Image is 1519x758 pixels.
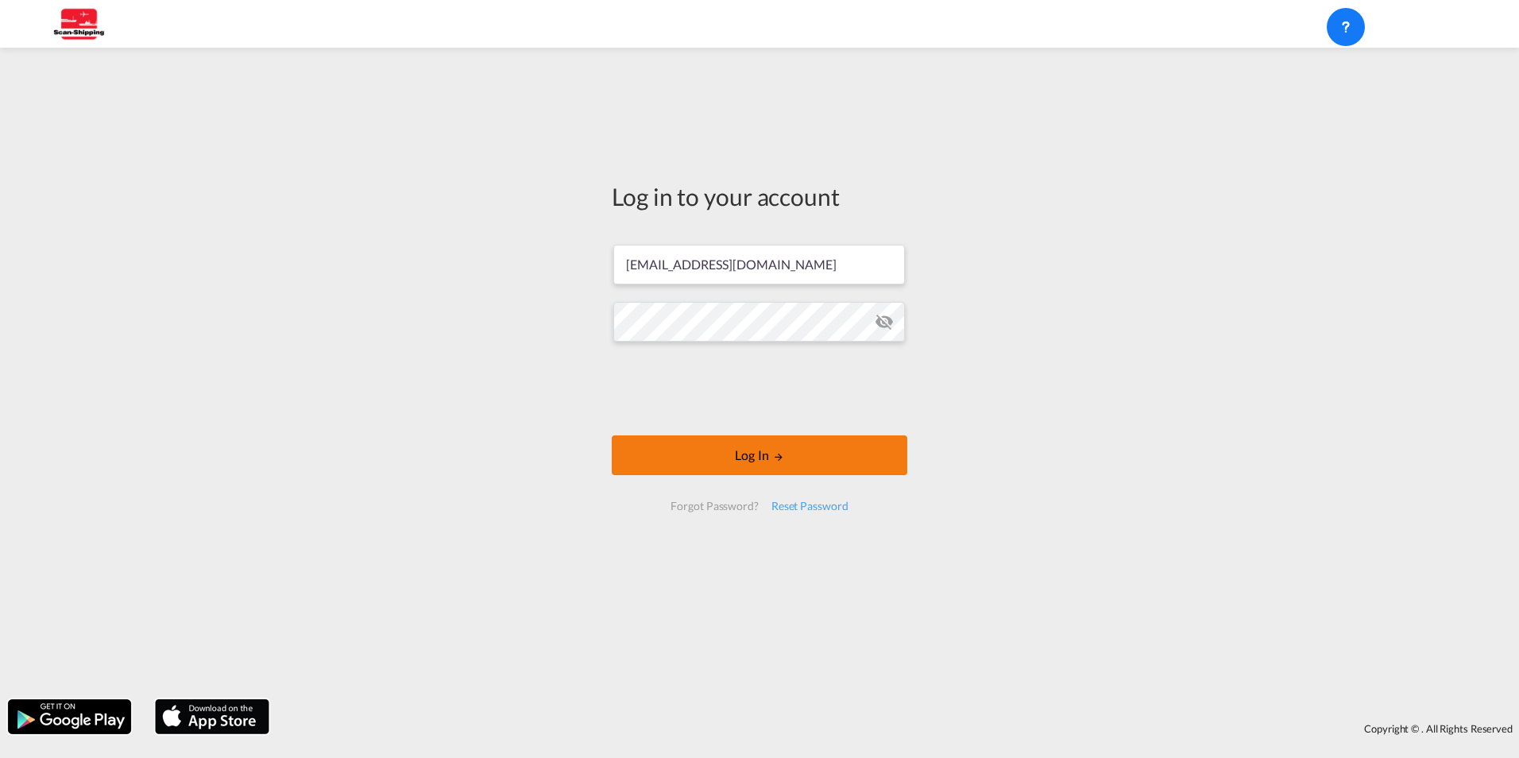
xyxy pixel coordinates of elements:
[612,180,907,213] div: Log in to your account
[765,492,855,520] div: Reset Password
[875,312,894,331] md-icon: icon-eye-off
[664,492,764,520] div: Forgot Password?
[277,715,1519,742] div: Copyright © . All Rights Reserved
[612,435,907,475] button: LOGIN
[613,245,905,284] input: Enter email/phone number
[6,698,133,736] img: google.png
[153,698,271,736] img: apple.png
[24,6,131,42] img: 123b615026f311ee80dabbd30bc9e10f.jpg
[639,358,880,420] iframe: reCAPTCHA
